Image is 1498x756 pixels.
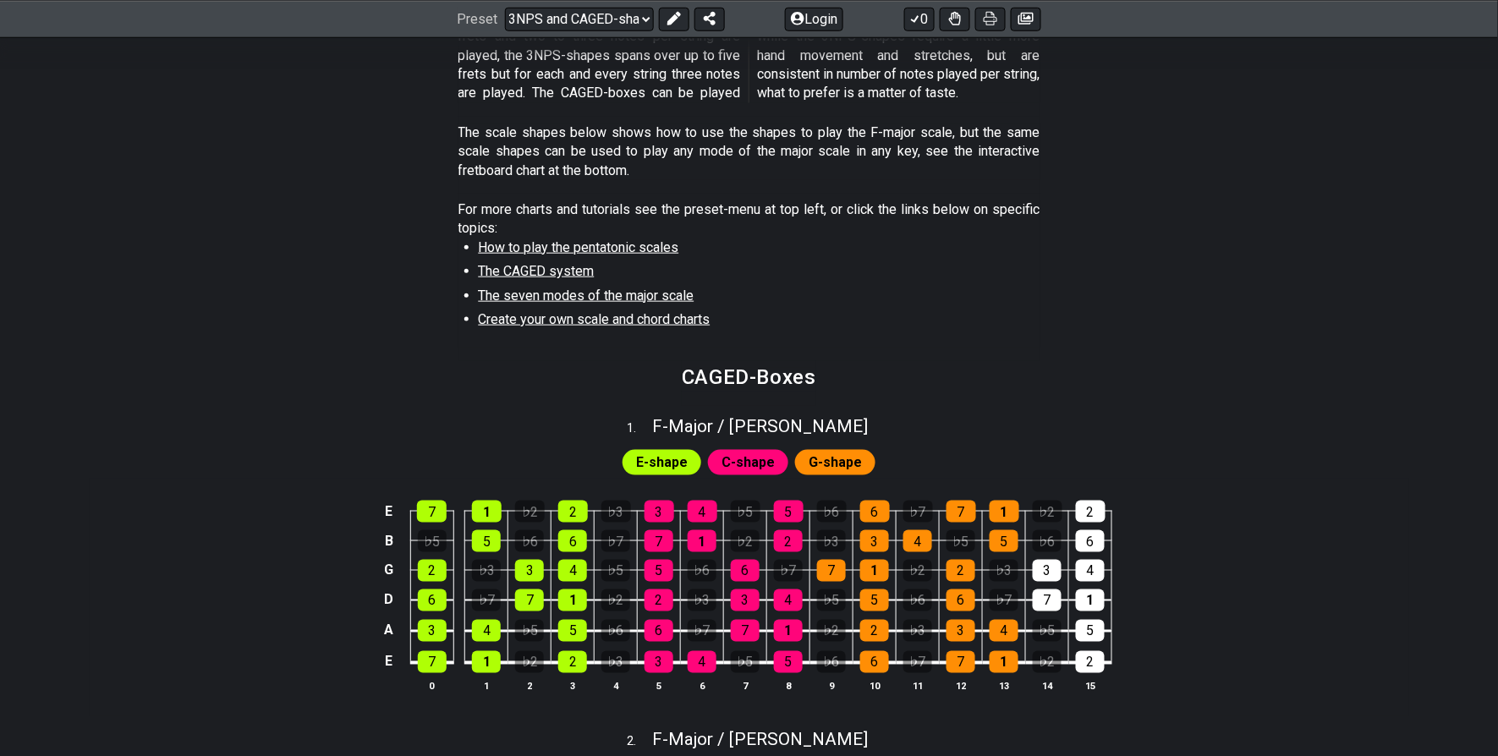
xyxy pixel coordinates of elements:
div: ♭5 [731,651,760,673]
div: 5 [774,651,803,673]
div: 4 [774,589,803,611]
div: 2 [860,620,889,642]
div: ♭6 [817,651,846,673]
div: 7 [731,620,760,642]
p: The CAGED-boxes spans no more than four frets and two to three notes per string are played, the 3... [458,8,1040,103]
button: Login [785,7,843,30]
div: ♭2 [1033,501,1062,523]
div: 2 [645,589,673,611]
div: 7 [417,501,447,523]
th: 3 [551,677,595,695]
th: 13 [983,677,1026,695]
div: 5 [990,530,1018,552]
span: Create your own scale and chord charts [479,311,711,327]
div: ♭6 [817,501,847,523]
div: 7 [1033,589,1062,611]
span: F - Major / [PERSON_NAME] [653,730,869,750]
div: 1 [860,560,889,582]
div: ♭5 [515,620,544,642]
span: First enable full edit mode to edit [722,451,775,475]
div: ♭5 [601,560,630,582]
div: 4 [688,651,716,673]
div: 4 [903,530,932,552]
p: The scale shapes below shows how to use the shapes to play the F-major scale, but the same scale ... [458,123,1040,180]
div: 1 [990,501,1019,523]
th: 11 [897,677,940,695]
div: ♭5 [1033,620,1062,642]
div: 7 [515,589,544,611]
div: 5 [558,620,587,642]
div: ♭6 [903,589,932,611]
span: First enable full edit mode to edit [809,451,862,475]
td: A [379,616,399,647]
div: 3 [645,501,674,523]
div: 5 [645,560,673,582]
div: 5 [860,589,889,611]
span: First enable full edit mode to edit [636,451,688,475]
div: 4 [472,620,501,642]
span: Preset [458,11,498,27]
div: ♭3 [903,620,932,642]
div: ♭3 [990,560,1018,582]
div: 2 [418,560,447,582]
th: 15 [1069,677,1112,695]
div: 1 [990,651,1018,673]
div: 6 [860,501,890,523]
div: 5 [1076,620,1105,642]
button: Toggle Dexterity for all fretkits [940,7,970,30]
div: 3 [860,530,889,552]
span: The CAGED system [479,263,595,279]
div: 2 [558,651,587,673]
div: 2 [774,530,803,552]
div: 7 [947,501,976,523]
div: ♭2 [903,560,932,582]
div: ♭3 [688,589,716,611]
div: 4 [558,560,587,582]
span: F - Major / [PERSON_NAME] [653,416,869,436]
div: 6 [947,589,975,611]
div: ♭3 [601,651,630,673]
div: ♭7 [774,560,803,582]
div: 6 [558,530,587,552]
div: ♭7 [688,620,716,642]
div: ♭2 [817,620,846,642]
div: 1 [688,530,716,552]
div: ♭3 [472,560,501,582]
td: G [379,556,399,585]
div: 7 [418,651,447,673]
button: Edit Preset [659,7,689,30]
div: 4 [1076,560,1105,582]
div: 1 [1076,589,1105,611]
div: 3 [1033,560,1062,582]
td: D [379,585,399,616]
th: 2 [508,677,551,695]
div: 6 [1076,530,1105,552]
div: ♭3 [817,530,846,552]
button: Print [975,7,1006,30]
div: ♭7 [990,589,1018,611]
div: 6 [731,560,760,582]
h2: CAGED-Boxes [682,368,816,386]
div: 4 [990,620,1018,642]
th: 7 [724,677,767,695]
th: 4 [595,677,638,695]
div: ♭5 [731,501,760,523]
div: ♭6 [601,620,630,642]
div: ♭7 [472,589,501,611]
div: 3 [947,620,975,642]
div: ♭2 [515,501,545,523]
div: 2 [1076,651,1105,673]
span: 2 . [628,733,653,752]
div: 5 [774,501,804,523]
button: 0 [904,7,935,30]
td: B [379,526,399,556]
div: 5 [472,530,501,552]
button: Create image [1011,7,1041,30]
div: 3 [731,589,760,611]
div: ♭7 [903,651,932,673]
th: 14 [1026,677,1069,695]
div: ♭6 [1033,530,1062,552]
div: ♭3 [601,501,631,523]
div: 7 [817,560,846,582]
div: ♭2 [1033,651,1062,673]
